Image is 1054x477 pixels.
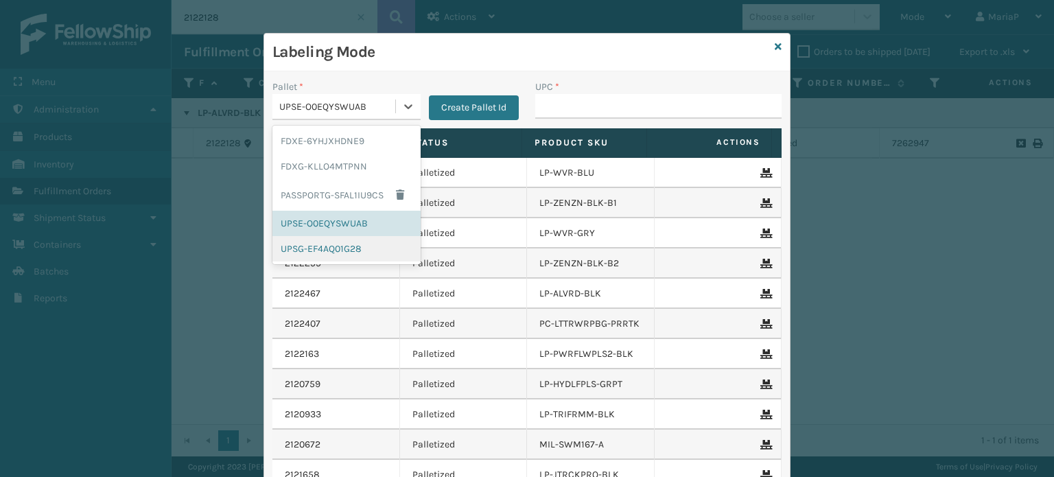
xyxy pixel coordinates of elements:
[760,380,769,389] i: Remove From Pallet
[272,211,421,236] div: UPSE-O0EQYSWUAB
[527,248,655,279] td: LP-ZENZN-BLK-B2
[527,369,655,399] td: LP-HYDLFPLS-GRPT
[527,218,655,248] td: LP-WVR-GRY
[527,430,655,460] td: MIL-SWM167-A
[651,131,769,154] span: Actions
[535,80,559,94] label: UPC
[400,279,528,309] td: Palletized
[279,100,397,114] div: UPSE-O0EQYSWUAB
[285,438,320,452] a: 2120672
[760,229,769,238] i: Remove From Pallet
[760,289,769,299] i: Remove From Pallet
[527,158,655,188] td: LP-WVR-BLU
[760,198,769,208] i: Remove From Pallet
[272,42,769,62] h3: Labeling Mode
[527,309,655,339] td: PC-LTTRWRPBG-PRRTK
[760,410,769,419] i: Remove From Pallet
[400,188,528,218] td: Palletized
[400,430,528,460] td: Palletized
[760,440,769,450] i: Remove From Pallet
[285,408,321,421] a: 2120933
[760,349,769,359] i: Remove From Pallet
[272,80,303,94] label: Pallet
[400,248,528,279] td: Palletized
[285,317,320,331] a: 2122407
[400,158,528,188] td: Palletized
[760,319,769,329] i: Remove From Pallet
[527,339,655,369] td: LP-PWRFLWPLS2-BLK
[410,137,509,149] label: Status
[527,399,655,430] td: LP-TRIFRMM-BLK
[272,179,421,211] div: PASSPORTG-SFAL1IU9CS
[527,188,655,218] td: LP-ZENZN-BLK-B1
[760,168,769,178] i: Remove From Pallet
[272,236,421,261] div: UPSG-EF4AQ01G28
[400,369,528,399] td: Palletized
[760,259,769,268] i: Remove From Pallet
[400,399,528,430] td: Palletized
[400,218,528,248] td: Palletized
[285,347,319,361] a: 2122163
[527,279,655,309] td: LP-ALVRD-BLK
[272,128,421,154] div: FDXE-6YHJXHDNE9
[272,154,421,179] div: FDXG-KLLO4MTPNN
[429,95,519,120] button: Create Pallet Id
[285,377,320,391] a: 2120759
[400,309,528,339] td: Palletized
[535,137,634,149] label: Product SKU
[400,339,528,369] td: Palletized
[285,287,320,301] a: 2122467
